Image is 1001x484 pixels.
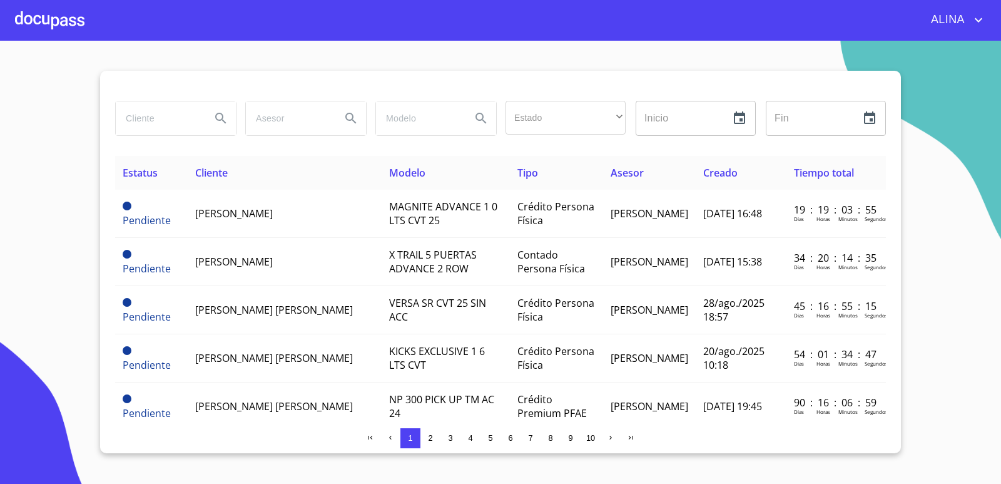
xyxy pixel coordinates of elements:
p: Segundos [865,360,888,367]
span: Pendiente [123,346,131,355]
p: Dias [794,215,804,222]
button: account of current user [922,10,986,30]
p: Minutos [838,264,858,270]
button: 7 [521,428,541,448]
button: 8 [541,428,561,448]
input: search [376,101,461,135]
span: Pendiente [123,310,171,324]
button: 2 [420,428,440,448]
span: Tiempo total [794,166,854,180]
span: Crédito Persona Física [517,344,594,372]
span: Tipo [517,166,538,180]
span: Pendiente [123,406,171,420]
span: Pendiente [123,250,131,259]
button: 10 [581,428,601,448]
span: Crédito Persona Física [517,296,594,324]
span: [PERSON_NAME] [195,255,273,269]
p: Minutos [838,312,858,319]
p: 19 : 19 : 03 : 55 [794,203,878,217]
span: [PERSON_NAME] [PERSON_NAME] [195,303,353,317]
span: [PERSON_NAME] [195,207,273,220]
span: Modelo [389,166,425,180]
p: Horas [816,408,830,415]
span: Estatus [123,166,158,180]
input: search [246,101,331,135]
button: Search [206,103,236,133]
p: Segundos [865,312,888,319]
p: 34 : 20 : 14 : 35 [794,251,878,265]
span: Pendiente [123,262,171,275]
button: 1 [400,428,420,448]
span: Pendiente [123,202,131,210]
span: 28/ago./2025 18:57 [703,296,765,324]
span: [PERSON_NAME] [PERSON_NAME] [195,399,353,413]
span: Pendiente [123,298,131,307]
span: MAGNITE ADVANCE 1 0 LTS CVT 25 [389,200,497,227]
button: 3 [440,428,460,448]
span: 7 [528,433,532,443]
span: [DATE] 15:38 [703,255,762,269]
p: 54 : 01 : 34 : 47 [794,348,878,361]
p: Dias [794,312,804,319]
span: Pendiente [123,214,171,227]
button: 9 [561,428,581,448]
span: 2 [428,433,432,443]
p: Horas [816,215,830,222]
p: Horas [816,264,830,270]
p: Minutos [838,215,858,222]
p: Dias [794,264,804,270]
p: Minutos [838,360,858,367]
span: NP 300 PICK UP TM AC 24 [389,393,494,420]
span: [DATE] 19:45 [703,399,762,413]
span: [PERSON_NAME] [611,303,688,317]
p: Segundos [865,215,888,222]
span: Pendiente [123,358,171,372]
span: [PERSON_NAME] [PERSON_NAME] [195,351,353,365]
span: 20/ago./2025 10:18 [703,344,765,372]
span: KICKS EXCLUSIVE 1 6 LTS CVT [389,344,485,372]
span: [PERSON_NAME] [611,399,688,413]
button: 4 [460,428,480,448]
p: Horas [816,312,830,319]
p: Dias [794,408,804,415]
span: Contado Persona Física [517,248,585,275]
p: Minutos [838,408,858,415]
span: Creado [703,166,738,180]
span: 6 [508,433,512,443]
span: Cliente [195,166,228,180]
span: ALINA [922,10,971,30]
span: 10 [586,433,595,443]
button: 5 [480,428,500,448]
span: [PERSON_NAME] [611,255,688,269]
span: 5 [488,433,492,443]
span: 9 [568,433,572,443]
p: Segundos [865,408,888,415]
span: X TRAIL 5 PUERTAS ADVANCE 2 ROW [389,248,477,275]
span: VERSA SR CVT 25 SIN ACC [389,296,486,324]
span: 4 [468,433,472,443]
input: search [116,101,201,135]
span: Crédito Premium PFAE [517,393,587,420]
span: Crédito Persona Física [517,200,594,227]
span: Asesor [611,166,644,180]
span: 1 [408,433,412,443]
span: [PERSON_NAME] [611,207,688,220]
button: Search [466,103,496,133]
p: Dias [794,360,804,367]
button: 6 [500,428,521,448]
button: Search [336,103,366,133]
p: 45 : 16 : 55 : 15 [794,299,878,313]
span: [PERSON_NAME] [611,351,688,365]
p: Horas [816,360,830,367]
div: ​ [506,101,626,135]
span: [DATE] 16:48 [703,207,762,220]
p: Segundos [865,264,888,270]
span: Pendiente [123,394,131,403]
span: 3 [448,433,452,443]
p: 90 : 16 : 06 : 59 [794,396,878,409]
span: 8 [548,433,552,443]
